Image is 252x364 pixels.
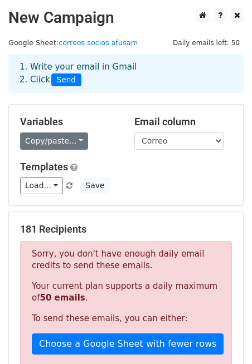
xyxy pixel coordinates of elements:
[59,38,138,47] a: correos socios afusam
[20,161,68,173] a: Templates
[32,333,224,355] a: Choose a Google Sheet with fewer rows
[80,177,109,194] button: Save
[8,38,138,47] small: Google Sheet:
[196,311,252,364] iframe: Chat Widget
[134,116,232,128] h5: Email column
[169,38,244,47] a: Daily emails left: 50
[196,311,252,364] div: Widget de chat
[32,281,220,304] p: Your current plan supports a daily maximum of .
[11,61,241,86] div: 1. Write your email in Gmail 2. Click
[40,293,85,303] strong: 50 emails
[20,177,63,194] a: Load...
[32,248,220,272] p: Sorry, you don't have enough daily email credits to send these emails.
[20,132,88,150] a: Copy/paste...
[8,8,244,27] h2: New Campaign
[51,73,81,87] span: Send
[169,37,244,49] span: Daily emails left: 50
[20,116,118,128] h5: Variables
[32,313,220,324] p: To send these emails, you can either:
[20,223,232,235] h5: 181 Recipients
